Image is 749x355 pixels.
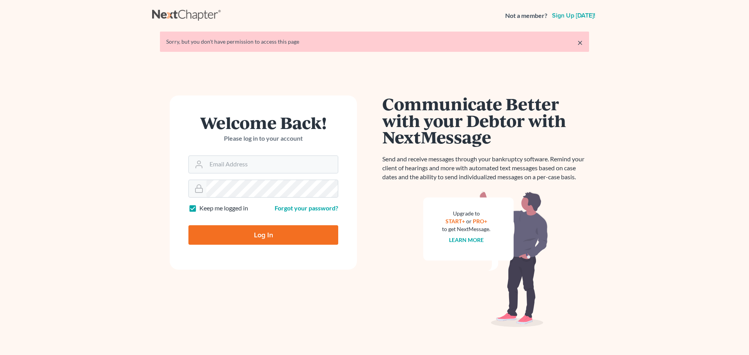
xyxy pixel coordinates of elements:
div: Upgrade to [442,210,490,217]
span: or [466,218,472,224]
a: Sign up [DATE]! [550,12,597,19]
a: START+ [445,218,465,224]
a: × [577,38,583,47]
div: to get NextMessage. [442,225,490,233]
img: nextmessage_bg-59042aed3d76b12b5cd301f8e5b87938c9018125f34e5fa2b7a6b67550977c72.svg [423,191,548,327]
a: Learn more [449,237,484,243]
a: Forgot your password? [275,204,338,212]
div: Sorry, but you don't have permission to access this page [166,38,583,46]
strong: Not a member? [505,11,547,20]
label: Keep me logged in [199,204,248,213]
a: PRO+ [473,218,487,224]
p: Please log in to your account [188,134,338,143]
input: Log In [188,225,338,245]
input: Email Address [206,156,338,173]
h1: Communicate Better with your Debtor with NextMessage [382,95,589,145]
p: Send and receive messages through your bankruptcy software. Remind your client of hearings and mo... [382,155,589,182]
h1: Welcome Back! [188,114,338,131]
